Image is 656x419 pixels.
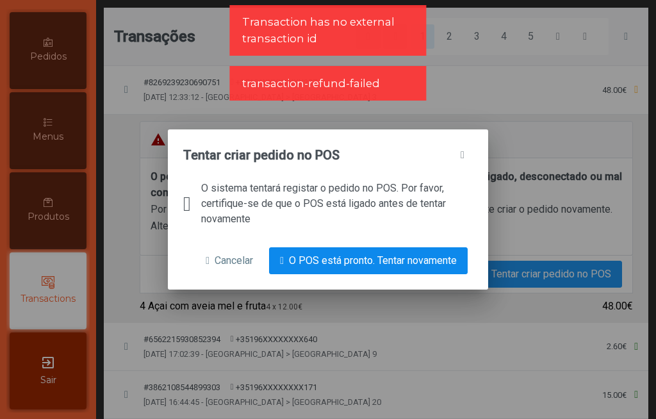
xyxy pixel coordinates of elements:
button: Cancelar [195,247,264,274]
button: O POS está pronto. Tentar novamente [269,247,468,274]
span: Cancelar [215,253,253,268]
span: O sistema tentará registar o pedido no POS. Por favor, certifique-se de que o POS está ligado ant... [201,181,473,227]
span: O POS está pronto. Tentar novamente [289,253,457,268]
span: Tentar criar pedido no POS [183,145,340,165]
span: Transaction has no external transaction id [242,14,413,46]
span: transaction-refund-failed [242,76,380,92]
